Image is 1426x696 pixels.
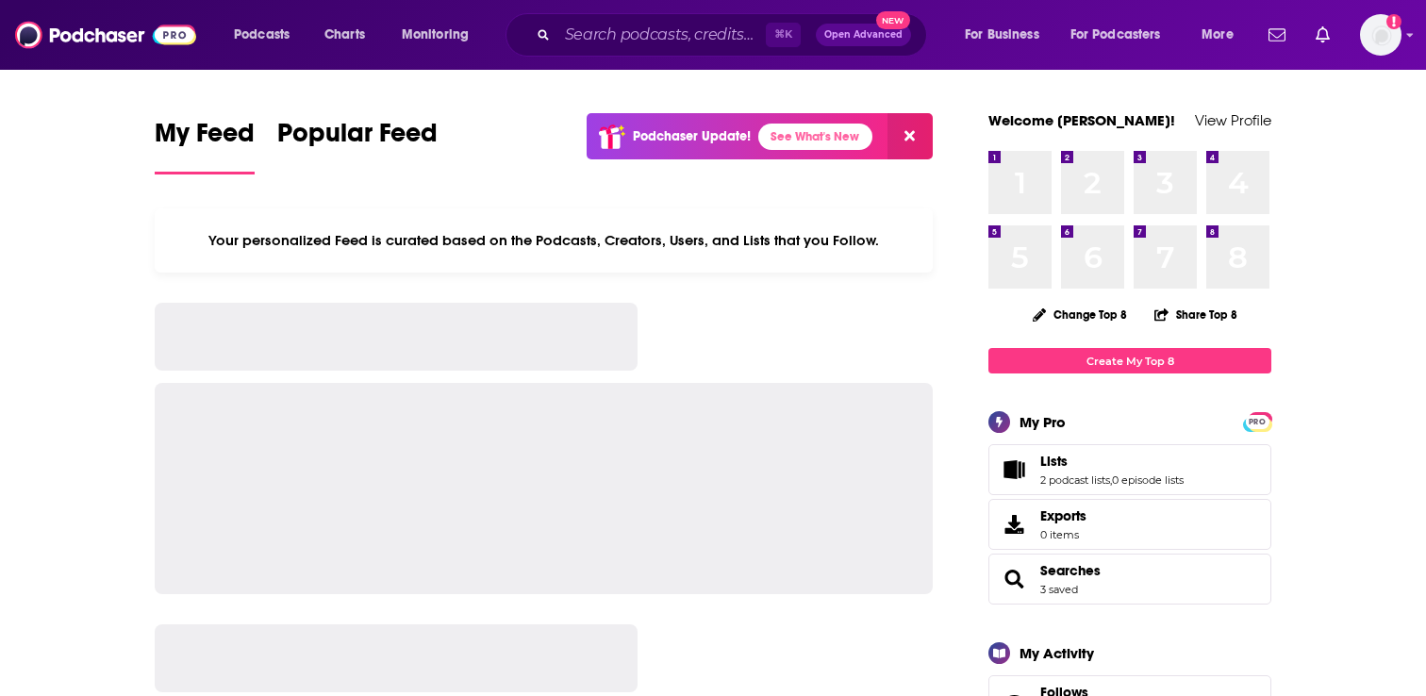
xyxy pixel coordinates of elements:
[1246,415,1268,429] span: PRO
[1020,644,1094,662] div: My Activity
[995,456,1033,483] a: Lists
[1058,20,1188,50] button: open menu
[758,124,872,150] a: See What's New
[876,11,910,29] span: New
[1188,20,1257,50] button: open menu
[234,22,290,48] span: Podcasts
[988,444,1271,495] span: Lists
[557,20,766,50] input: Search podcasts, credits, & more...
[1261,19,1293,51] a: Show notifications dropdown
[1020,413,1066,431] div: My Pro
[988,111,1175,129] a: Welcome [PERSON_NAME]!
[1040,453,1068,470] span: Lists
[389,20,493,50] button: open menu
[402,22,469,48] span: Monitoring
[1040,583,1078,596] a: 3 saved
[221,20,314,50] button: open menu
[952,20,1063,50] button: open menu
[155,117,255,160] span: My Feed
[1110,473,1112,487] span: ,
[824,30,903,40] span: Open Advanced
[1153,296,1238,333] button: Share Top 8
[1040,507,1086,524] span: Exports
[1040,453,1184,470] a: Lists
[1386,14,1401,29] svg: Add a profile image
[816,24,911,46] button: Open AdvancedNew
[1021,303,1138,326] button: Change Top 8
[277,117,438,174] a: Popular Feed
[988,554,1271,605] span: Searches
[523,13,945,57] div: Search podcasts, credits, & more...
[633,128,751,144] p: Podchaser Update!
[1040,528,1086,541] span: 0 items
[965,22,1039,48] span: For Business
[1360,14,1401,56] span: Logged in as NatashaShah
[1040,562,1101,579] a: Searches
[312,20,376,50] a: Charts
[1308,19,1337,51] a: Show notifications dropdown
[766,23,801,47] span: ⌘ K
[988,499,1271,550] a: Exports
[15,17,196,53] img: Podchaser - Follow, Share and Rate Podcasts
[155,117,255,174] a: My Feed
[1202,22,1234,48] span: More
[1360,14,1401,56] img: User Profile
[988,348,1271,373] a: Create My Top 8
[1195,111,1271,129] a: View Profile
[1246,414,1268,428] a: PRO
[277,117,438,160] span: Popular Feed
[155,208,933,273] div: Your personalized Feed is curated based on the Podcasts, Creators, Users, and Lists that you Follow.
[1070,22,1161,48] span: For Podcasters
[1040,473,1110,487] a: 2 podcast lists
[995,511,1033,538] span: Exports
[995,566,1033,592] a: Searches
[324,22,365,48] span: Charts
[1112,473,1184,487] a: 0 episode lists
[1360,14,1401,56] button: Show profile menu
